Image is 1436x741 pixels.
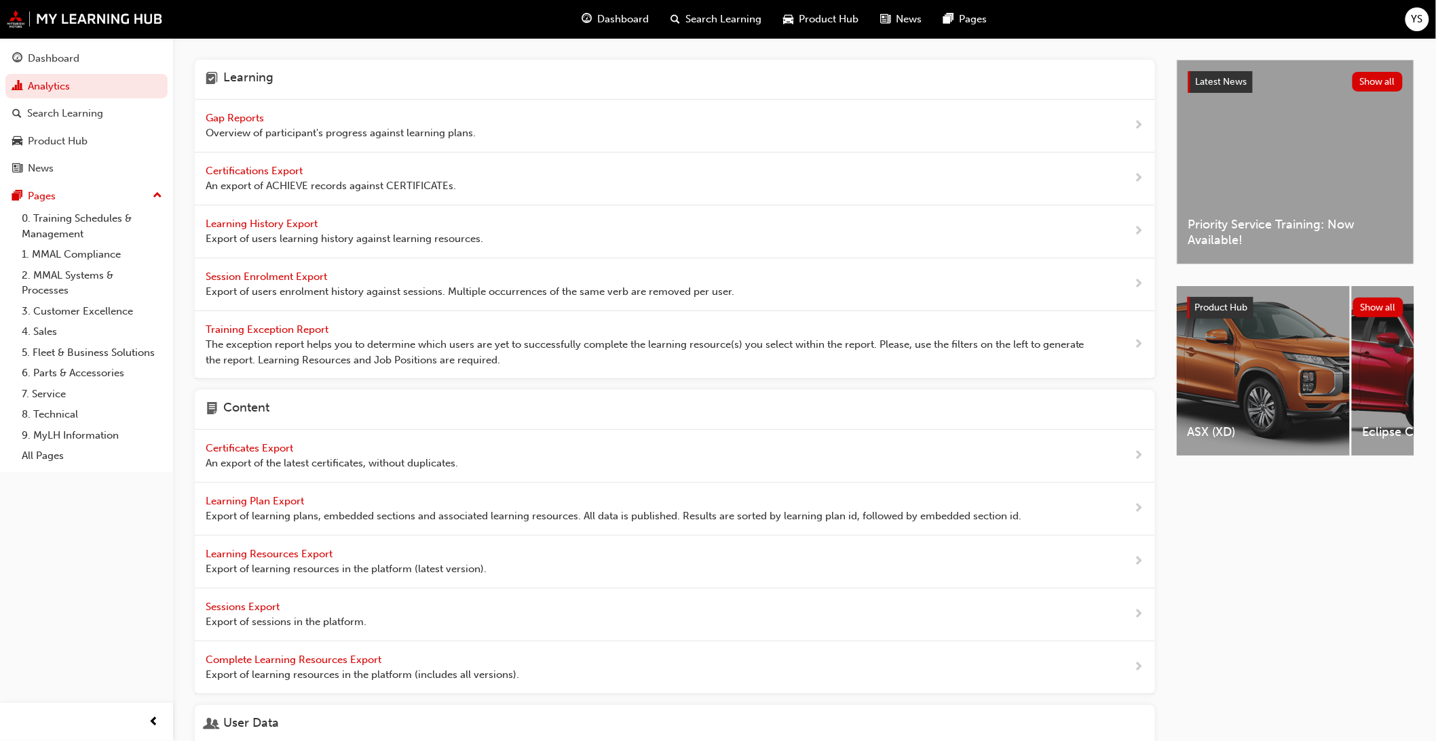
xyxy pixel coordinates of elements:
span: Overview of participant's progress against learning plans. [206,125,476,141]
span: Gap Reports [206,112,267,124]
span: Search Learning [685,12,761,27]
span: Latest News [1196,76,1247,87]
span: News [896,12,922,27]
span: search-icon [12,108,22,120]
span: chart-icon [12,81,22,93]
a: Learning History Export Export of users learning history against learning resources.next-icon [195,205,1155,258]
span: Product Hub [799,12,858,27]
span: car-icon [783,11,793,28]
a: ASX (XD) [1177,286,1350,456]
span: Export of learning resources in the platform (includes all versions). [206,667,519,683]
span: Session Enrolment Export [206,271,330,283]
span: pages-icon [943,11,953,28]
span: Certificates Export [206,442,296,454]
span: learning-icon [206,71,218,88]
span: An export of the latest certificates, without duplicates. [206,456,458,471]
span: next-icon [1134,276,1144,293]
span: An export of ACHIEVE records against CERTIFICATEs. [206,178,456,194]
span: next-icon [1134,659,1144,676]
span: Certifications Export [206,165,305,177]
a: 9. MyLH Information [16,425,168,446]
span: Complete Learning Resources Export [206,654,384,666]
a: Training Exception Report The exception report helps you to determine which users are yet to succ... [195,311,1155,380]
span: guage-icon [12,53,22,65]
button: DashboardAnalyticsSearch LearningProduct HubNews [5,43,168,184]
button: Pages [5,184,168,209]
span: next-icon [1134,117,1144,134]
span: next-icon [1134,170,1144,187]
span: Learning History Export [206,218,320,230]
a: 4. Sales [16,321,168,342]
a: News [5,156,168,181]
span: The exception report helps you to determine which users are yet to successfully complete the lear... [206,337,1091,367]
a: Learning Resources Export Export of learning resources in the platform (latest version).next-icon [195,536,1155,588]
a: 8. Technical [16,404,168,425]
div: News [28,161,54,176]
a: Complete Learning Resources Export Export of learning resources in the platform (includes all ver... [195,641,1155,694]
a: 1. MMAL Compliance [16,244,168,265]
button: YS [1405,7,1429,31]
span: Export of learning resources in the platform (latest version). [206,561,487,577]
span: next-icon [1134,500,1144,517]
span: user-icon [206,716,218,734]
span: up-icon [153,187,162,205]
button: Show all [1353,298,1404,317]
span: next-icon [1134,447,1144,464]
a: Learning Plan Export Export of learning plans, embedded sections and associated learning resource... [195,483,1155,536]
span: Sessions Export [206,601,282,613]
a: 6. Parts & Accessories [16,363,168,384]
span: Dashboard [597,12,649,27]
span: next-icon [1134,606,1144,623]
span: Priority Service Training: Now Available! [1188,217,1403,247]
a: Session Enrolment Export Export of users enrolment history against sessions. Multiple occurrences... [195,258,1155,311]
span: Learning Resources Export [206,548,335,560]
a: search-iconSearch Learning [660,5,772,33]
a: pages-iconPages [932,5,998,33]
span: Training Exception Report [206,323,331,336]
a: Product Hub [5,129,168,154]
div: Pages [28,188,56,204]
span: pages-icon [12,191,22,203]
a: guage-iconDashboard [571,5,660,33]
span: Pages [959,12,987,27]
a: Dashboard [5,46,168,71]
span: prev-icon [149,714,159,731]
a: All Pages [16,445,168,466]
span: news-icon [880,11,890,28]
span: search-icon [670,11,680,28]
h4: User Data [223,716,279,734]
span: Export of users enrolment history against sessions. Multiple occurrences of the same verb are rem... [206,284,734,300]
a: Certifications Export An export of ACHIEVE records against CERTIFICATEs.next-icon [195,153,1155,205]
a: Analytics [5,74,168,99]
img: mmal [7,10,163,28]
span: page-icon [206,401,218,418]
h4: Learning [223,71,273,88]
a: 7. Service [16,384,168,405]
a: news-iconNews [869,5,932,33]
a: Sessions Export Export of sessions in the platform.next-icon [195,588,1155,641]
span: news-icon [12,163,22,175]
span: Export of users learning history against learning resources. [206,231,483,247]
a: car-iconProduct Hub [772,5,869,33]
div: Dashboard [28,51,79,66]
a: 5. Fleet & Business Solutions [16,342,168,363]
span: Learning Plan Export [206,495,307,507]
span: next-icon [1134,553,1144,570]
span: guage-icon [582,11,592,28]
span: car-icon [12,136,22,148]
span: YS [1412,12,1423,27]
a: Search Learning [5,101,168,126]
span: ASX (XD) [1188,424,1339,440]
span: Export of learning plans, embedded sections and associated learning resources. All data is publis... [206,508,1021,524]
span: Export of sessions in the platform. [206,614,366,630]
a: 3. Customer Excellence [16,301,168,322]
span: next-icon [1134,223,1144,240]
span: Product Hub [1195,302,1248,313]
h4: Content [223,401,269,418]
div: Search Learning [27,106,103,121]
a: Gap Reports Overview of participant's progress against learning plans.next-icon [195,100,1155,153]
a: 0. Training Schedules & Management [16,208,168,244]
a: Latest NewsShow allPriority Service Training: Now Available! [1177,60,1414,264]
